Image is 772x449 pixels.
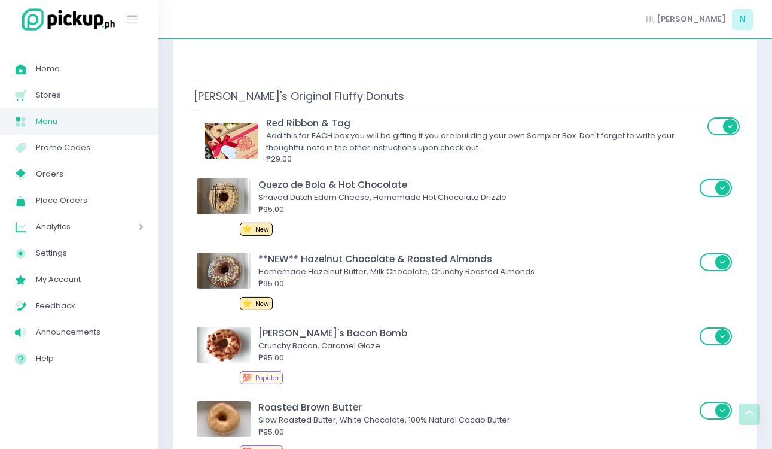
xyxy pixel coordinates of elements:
span: Hi, [646,13,655,25]
span: Orders [36,166,144,182]
span: My Account [36,272,144,287]
span: Feedback [36,298,144,314]
span: Promo Codes [36,140,144,156]
span: [PERSON_NAME] [657,13,726,25]
span: Menu [36,114,144,129]
span: N [732,9,753,30]
span: Announcements [36,324,144,340]
span: Stores [36,87,144,103]
span: Home [36,61,144,77]
span: Place Orders [36,193,144,208]
img: logo [15,7,117,32]
span: Analytics [36,219,105,235]
span: Help [36,351,144,366]
span: Settings [36,245,144,261]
